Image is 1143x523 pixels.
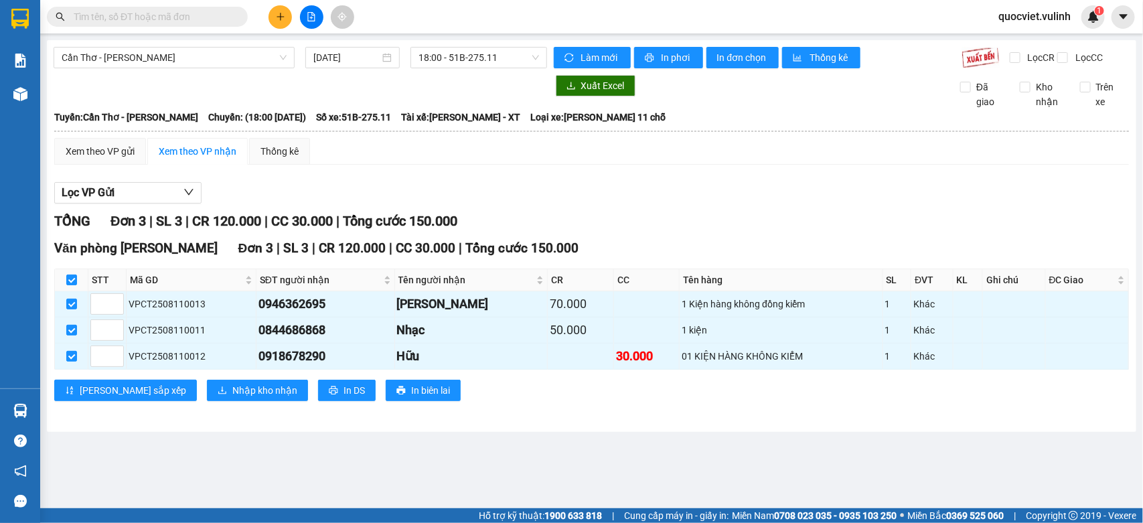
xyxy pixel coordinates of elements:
[988,8,1081,25] span: quocviet.vulinh
[66,144,135,159] div: Xem theo VP gửi
[344,383,365,398] span: In DS
[13,404,27,418] img: warehouse-icon
[401,110,520,125] span: Tài xế: [PERSON_NAME] - XT
[312,240,315,256] span: |
[108,294,123,304] span: Increase Value
[13,87,27,101] img: warehouse-icon
[389,240,392,256] span: |
[258,295,392,313] div: 0946362695
[108,330,123,340] span: Decrease Value
[1091,80,1130,109] span: Trên xe
[1031,80,1069,109] span: Kho nhận
[397,295,546,313] div: [PERSON_NAME]
[554,47,631,68] button: syncLàm mới
[319,240,386,256] span: CR 120.000
[156,213,182,229] span: SL 3
[112,358,121,366] span: down
[74,9,232,24] input: Tìm tên, số ĐT hoặc mã đơn
[465,240,579,256] span: Tổng cước 150.000
[108,320,123,330] span: Increase Value
[192,213,261,229] span: CR 120.000
[112,305,121,313] span: down
[256,291,395,317] td: 0946362695
[108,356,123,366] span: Decrease Value
[682,349,880,364] div: 01 KIỆN HÀNG KHÔNG KIỂM
[260,273,381,287] span: SĐT người nhận
[550,321,611,340] div: 50.000
[911,269,953,291] th: ĐVT
[208,110,306,125] span: Chuyến: (18:00 [DATE])
[300,5,323,29] button: file-add
[112,331,121,340] span: down
[732,508,897,523] span: Miền Nam
[954,269,983,291] th: KL
[207,380,308,401] button: downloadNhập kho nhận
[62,48,287,68] span: Cần Thơ - Hồ Chí Minh
[544,510,602,521] strong: 1900 633 818
[318,380,376,401] button: printerIn DS
[54,182,202,204] button: Lọc VP Gửi
[343,213,457,229] span: Tổng cước 150.000
[706,47,779,68] button: In đơn chọn
[112,348,121,356] span: up
[395,291,548,317] td: Đoàn khánh Duy
[1049,273,1115,287] span: ĐC Giao
[232,383,297,398] span: Nhập kho nhận
[624,508,729,523] span: Cung cấp máy in - giấy in:
[616,347,678,366] div: 30.000
[269,5,292,29] button: plus
[307,12,316,21] span: file-add
[1097,6,1101,15] span: 1
[885,297,909,311] div: 1
[218,386,227,396] span: download
[612,508,614,523] span: |
[962,47,1000,68] img: 9k=
[900,513,904,518] span: ⚪️
[336,213,339,229] span: |
[398,273,534,287] span: Tên người nhận
[411,383,450,398] span: In biên lai
[277,240,280,256] span: |
[110,213,146,229] span: Đơn 3
[130,273,242,287] span: Mã GD
[793,53,804,64] span: bar-chart
[564,53,576,64] span: sync
[13,54,27,68] img: solution-icon
[581,78,625,93] span: Xuất Excel
[264,213,268,229] span: |
[149,213,153,229] span: |
[56,12,65,21] span: search
[256,344,395,370] td: 0918678290
[112,322,121,330] span: up
[550,295,611,313] div: 70.000
[1014,508,1016,523] span: |
[971,80,1010,109] span: Đã giao
[65,386,74,396] span: sort-ascending
[185,213,189,229] span: |
[774,510,897,521] strong: 0708 023 035 - 0935 103 250
[129,323,254,338] div: VPCT2508110011
[907,508,1004,523] span: Miền Bắc
[54,213,90,229] span: TỔNG
[14,495,27,508] span: message
[810,50,850,65] span: Thống kê
[479,508,602,523] span: Hỗ trợ kỹ thuật:
[1070,50,1105,65] span: Lọc CC
[54,112,198,123] b: Tuyến: Cần Thơ - [PERSON_NAME]
[238,240,274,256] span: Đơn 3
[395,317,548,344] td: Nhạc
[159,144,236,159] div: Xem theo VP nhận
[1118,11,1130,23] span: caret-down
[680,269,883,291] th: Tên hàng
[397,347,546,366] div: Hữu
[1069,511,1078,520] span: copyright
[459,240,462,256] span: |
[313,50,380,65] input: 11/08/2025
[129,349,254,364] div: VPCT2508110012
[1087,11,1099,23] img: icon-new-feature
[127,291,256,317] td: VPCT2508110013
[258,321,392,340] div: 0844686868
[80,383,186,398] span: [PERSON_NAME] sắp xếp
[14,465,27,477] span: notification
[260,144,299,159] div: Thống kê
